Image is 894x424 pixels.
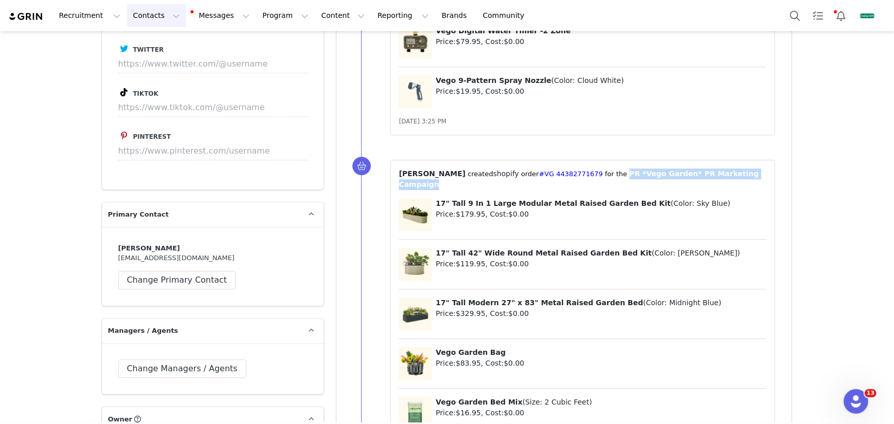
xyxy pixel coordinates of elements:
button: Content [315,4,371,27]
span: Vego 9-Pattern Spray Nozzle [436,76,552,84]
span: $16.95 [456,409,481,417]
button: Change Managers / Agents [118,359,246,378]
span: Color: Midnight Blue [646,299,719,307]
span: 17" Tall 9 In 1 Large Modular Metal Raised Garden Bed Kit [436,199,671,207]
span: $0.00 [504,359,524,367]
p: Price: , Cost: [436,358,767,369]
p: ( ) [436,248,767,259]
span: Pinterest [133,133,171,140]
p: ( ) [436,75,767,86]
input: https://www.pinterest.com/username [118,142,308,160]
button: Reporting [371,4,435,27]
a: Brands [435,4,476,27]
button: Notifications [830,4,853,27]
span: Vego Garden Bag [436,348,506,356]
p: Price: , Cost: [436,408,767,418]
span: 17" Tall Modern 27" x 83" Metal Raised Garden Bed [436,299,643,307]
span: $0.00 [508,260,529,268]
a: Community [477,4,535,27]
span: Twitter [133,46,164,53]
p: ⁨ ⁩ created⁨ ⁩⁨⁩ order⁨ ⁩ for the ⁨ ⁩ [399,168,767,190]
span: Primary Contact [108,209,169,220]
img: 15bafd44-9bb5-429c-8f18-59fefa57bfa9.jpg [859,8,876,24]
span: Managers / Agents [108,326,178,336]
input: https://www.tiktok.com/@username [118,98,308,117]
span: $83.95 [456,359,481,367]
p: Price: , Cost: [436,308,767,319]
span: $0.00 [504,87,524,95]
span: $0.00 [504,37,524,46]
span: $79.95 [456,37,481,46]
span: $0.00 [504,409,524,417]
span: $179.95 [456,210,486,218]
button: Recruitment [53,4,127,27]
p: ( ) [436,397,767,408]
span: PR *Vego Garden* PR Marketing Campaign [399,169,759,188]
p: ( ) [436,298,767,308]
button: Profile [853,8,886,24]
div: [EMAIL_ADDRESS][DOMAIN_NAME] [118,243,307,289]
p: ( ) [436,198,767,209]
p: Price: , Cost: [436,259,767,269]
button: Contacts [127,4,186,27]
span: Color: Cloud White [554,76,621,84]
span: $0.00 [508,309,529,317]
span: $19.95 [456,87,481,95]
span: $0.00 [508,210,529,218]
span: Tiktok [133,90,159,97]
body: Rich Text Area. Press ALT-0 for help. [8,8,421,19]
span: Color: Sky Blue [674,199,728,207]
button: Messages [186,4,256,27]
a: #VG 44382771679 [539,170,603,178]
span: $119.95 [456,260,486,268]
p: Price: , Cost: [436,36,767,47]
span: Size: 2 Cubic Feet [525,398,589,406]
button: Change Primary Contact [118,271,236,289]
p: Price: , Cost: [436,209,767,220]
span: Vego Garden Bed Mix [436,398,523,406]
span: [PERSON_NAME] [399,169,466,178]
span: [DATE] 3:25 PM [399,118,447,125]
button: Search [784,4,806,27]
button: Program [256,4,315,27]
span: shopify [493,169,519,178]
a: Tasks [807,4,829,27]
span: 17" Tall 42" Wide Round Metal Raised Garden Bed Kit [436,249,652,257]
iframe: Intercom live chat [844,389,868,414]
span: Color: [PERSON_NAME] [655,249,738,257]
strong: [PERSON_NAME] [118,244,180,252]
p: Price: , Cost: [436,86,767,97]
img: grin logo [8,12,44,22]
input: https://www.twitter.com/@username [118,55,308,73]
span: $329.95 [456,309,486,317]
span: 13 [865,389,877,397]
